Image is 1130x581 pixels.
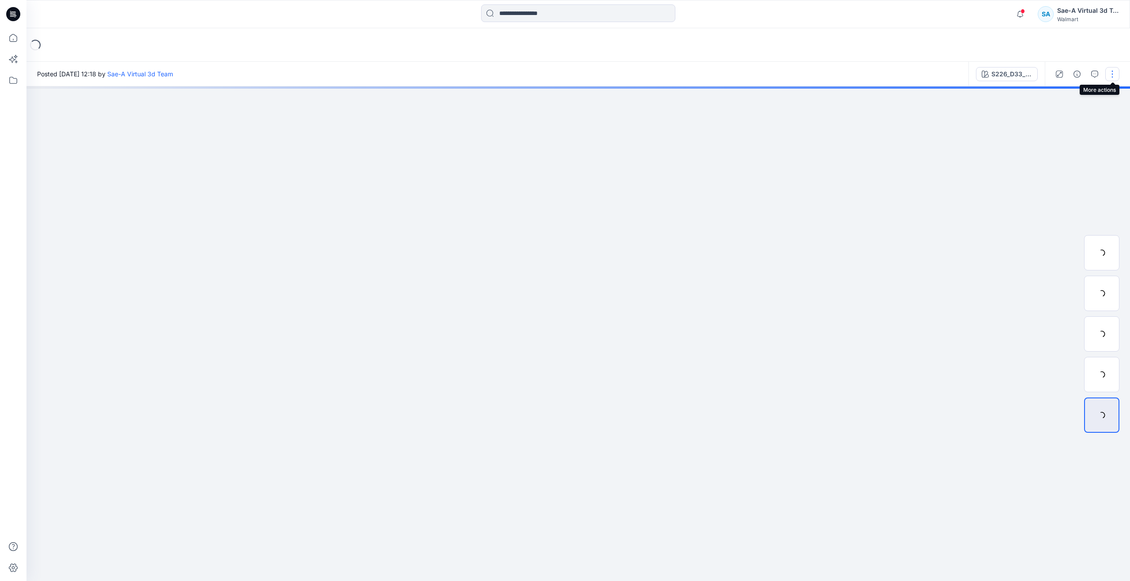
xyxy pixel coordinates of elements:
a: Sae-A Virtual 3d Team [107,70,173,78]
div: Walmart [1057,16,1119,22]
span: Posted [DATE] 12:18 by [37,69,173,79]
div: Sae-A Virtual 3d Team [1057,5,1119,16]
div: S226_D33_WN_Seaside Checks V1_CW6_Vivid White_Earthen Khaki_WM_MILLSHEET [991,69,1032,79]
div: SA [1038,6,1054,22]
button: S226_D33_WN_Seaside Checks V1_CW6_Vivid White_Earthen Khaki_WM_MILLSHEET [976,67,1038,81]
button: Details [1070,67,1084,81]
